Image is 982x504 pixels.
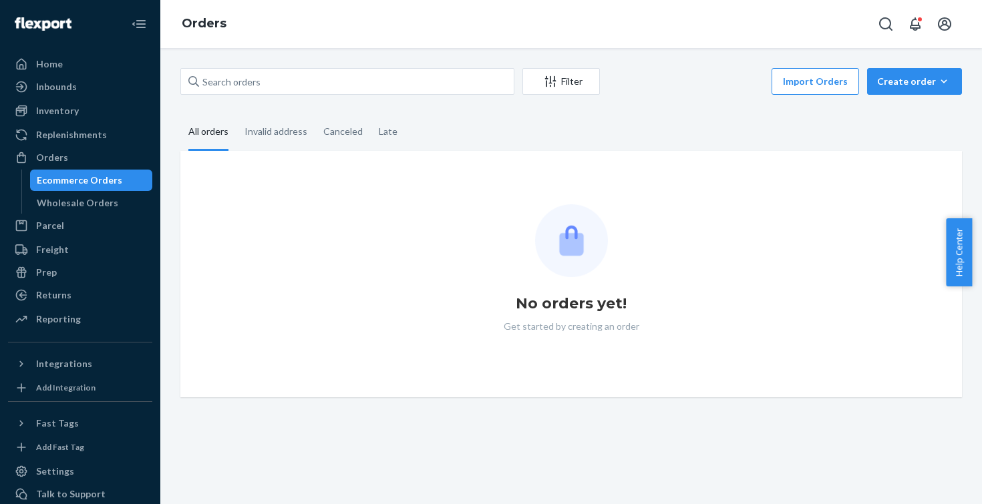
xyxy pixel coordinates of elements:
a: Replenishments [8,124,152,146]
div: Ecommerce Orders [37,174,122,187]
div: Create order [877,75,952,88]
button: Open Search Box [872,11,899,37]
ol: breadcrumbs [171,5,237,43]
a: Home [8,53,152,75]
button: Close Navigation [126,11,152,37]
p: Get started by creating an order [504,320,639,333]
div: Filter [523,75,599,88]
div: Parcel [36,219,64,232]
button: Open notifications [902,11,929,37]
a: Inbounds [8,76,152,97]
img: Empty list [535,204,608,277]
a: Freight [8,239,152,260]
a: Returns [8,284,152,306]
a: Add Integration [8,380,152,396]
button: Fast Tags [8,413,152,434]
a: Prep [8,262,152,283]
div: Settings [36,465,74,478]
img: Flexport logo [15,17,71,31]
a: Wholesale Orders [30,192,153,214]
div: Reporting [36,312,81,326]
a: Parcel [8,215,152,236]
button: Import Orders [772,68,859,95]
div: Fast Tags [36,417,79,430]
div: Returns [36,288,71,302]
button: Filter [522,68,600,95]
button: Open account menu [931,11,958,37]
input: Search orders [180,68,514,95]
div: Integrations [36,357,92,370]
a: Orders [182,16,226,31]
div: Orders [36,151,68,164]
a: Reporting [8,308,152,330]
div: Home [36,57,63,71]
div: All orders [188,114,228,151]
div: Late [379,114,397,149]
a: Orders [8,147,152,168]
div: Freight [36,243,69,256]
button: Integrations [8,353,152,374]
a: Ecommerce Orders [30,170,153,191]
a: Add Fast Tag [8,439,152,455]
a: Inventory [8,100,152,121]
div: Canceled [323,114,363,149]
button: Create order [867,68,962,95]
div: Add Integration [36,382,96,393]
div: Wholesale Orders [37,196,118,210]
div: Talk to Support [36,487,106,501]
h1: No orders yet! [516,293,627,314]
div: Prep [36,266,57,279]
a: Settings [8,461,152,482]
div: Invalid address [244,114,307,149]
div: Inventory [36,104,79,117]
div: Replenishments [36,128,107,142]
button: Help Center [946,218,972,286]
div: Inbounds [36,80,77,93]
div: Add Fast Tag [36,441,84,453]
